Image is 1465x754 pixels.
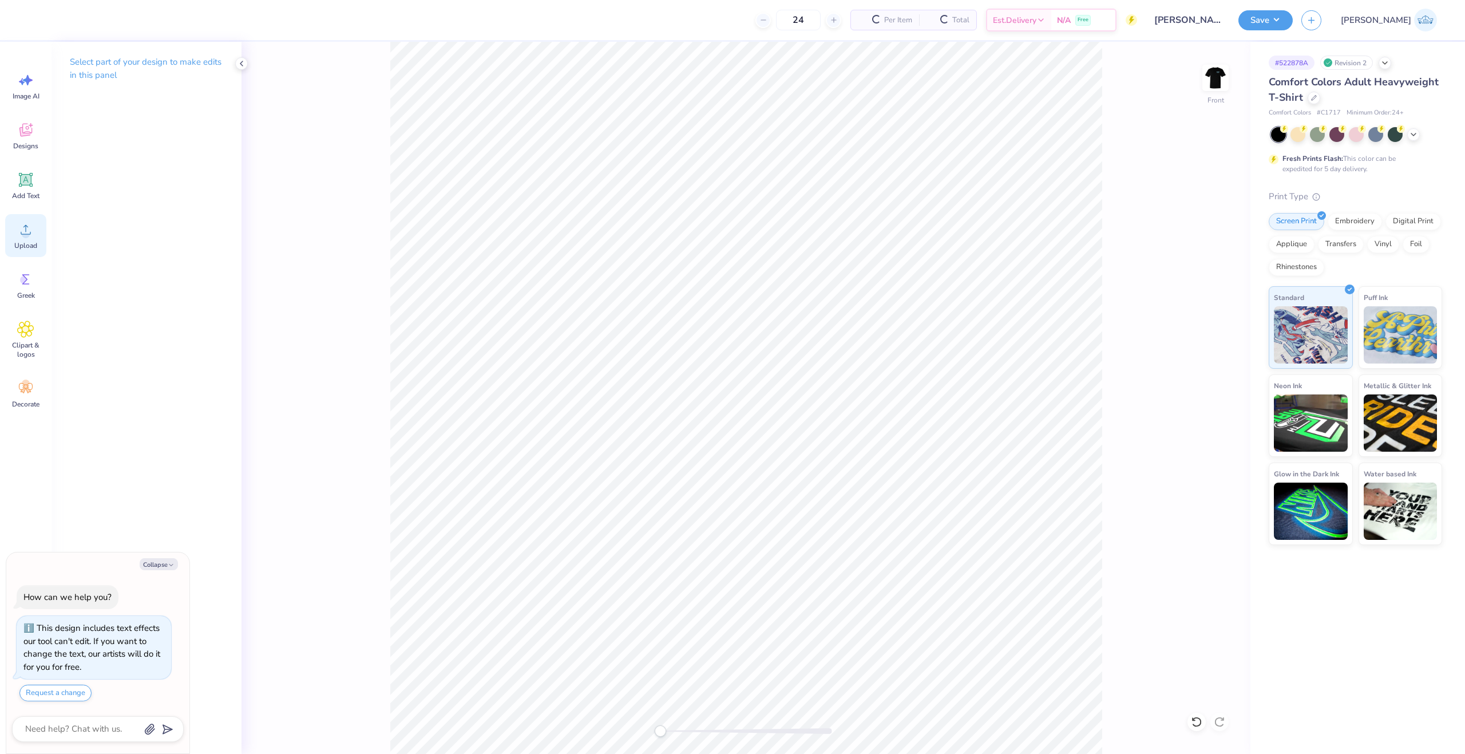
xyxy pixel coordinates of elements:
div: Embroidery [1328,213,1382,230]
div: Digital Print [1385,213,1441,230]
span: Total [952,14,969,26]
div: Front [1207,95,1224,105]
input: – – [776,10,821,30]
div: Screen Print [1269,213,1324,230]
img: Water based Ink [1364,483,1438,540]
input: Untitled Design [1146,9,1230,31]
span: Upload [14,241,37,250]
span: [PERSON_NAME] [1341,14,1411,27]
img: Glow in the Dark Ink [1274,483,1348,540]
div: Revision 2 [1320,56,1373,70]
div: # 522878A [1269,56,1314,70]
span: Designs [13,141,38,151]
span: Clipart & logos [7,341,45,359]
span: Minimum Order: 24 + [1347,108,1404,118]
div: Transfers [1318,236,1364,253]
div: How can we help you? [23,591,112,603]
span: Puff Ink [1364,291,1388,303]
span: Comfort Colors [1269,108,1311,118]
img: Puff Ink [1364,306,1438,364]
img: Front [1204,66,1227,89]
div: Applique [1269,236,1314,253]
img: Metallic & Glitter Ink [1364,394,1438,452]
span: # C1717 [1317,108,1341,118]
div: This color can be expedited for 5 day delivery. [1282,153,1423,174]
div: This design includes text effects our tool can't edit. If you want to change the text, our artist... [23,622,160,673]
span: Decorate [12,400,39,409]
span: Neon Ink [1274,380,1302,392]
span: Greek [17,291,35,300]
strong: Fresh Prints Flash: [1282,154,1343,163]
img: Josephine Amber Orros [1414,9,1437,31]
p: Select part of your design to make edits in this panel [70,56,223,82]
span: Per Item [884,14,912,26]
div: Accessibility label [655,725,666,737]
span: Image AI [13,92,39,101]
div: Vinyl [1367,236,1399,253]
button: Collapse [140,558,178,570]
button: Request a change [19,685,92,701]
img: Standard [1274,306,1348,364]
span: Metallic & Glitter Ink [1364,380,1431,392]
a: [PERSON_NAME] [1336,9,1442,31]
span: Est. Delivery [993,14,1036,26]
div: Foil [1403,236,1430,253]
span: N/A [1057,14,1071,26]
span: Water based Ink [1364,468,1416,480]
div: Rhinestones [1269,259,1324,276]
span: Comfort Colors Adult Heavyweight T-Shirt [1269,75,1439,104]
img: Neon Ink [1274,394,1348,452]
span: Glow in the Dark Ink [1274,468,1339,480]
span: Add Text [12,191,39,200]
span: Free [1078,16,1088,24]
div: Print Type [1269,190,1442,203]
button: Save [1238,10,1293,30]
span: Standard [1274,291,1304,303]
